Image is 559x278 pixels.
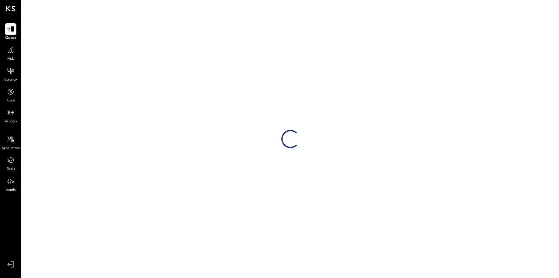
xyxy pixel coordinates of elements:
[5,187,16,193] span: Admin
[0,134,21,151] a: Accountant
[7,56,14,62] span: P&L
[0,65,21,83] a: Balance
[0,107,21,124] a: Vendors
[4,77,17,83] span: Balance
[0,154,21,172] a: Tasks
[0,23,21,41] a: Queue
[4,119,17,124] span: Vendors
[7,167,15,172] span: Tasks
[0,44,21,62] a: P&L
[2,146,20,151] span: Accountant
[5,35,16,41] span: Queue
[0,175,21,193] a: Admin
[7,98,15,104] span: Cash
[0,86,21,104] a: Cash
